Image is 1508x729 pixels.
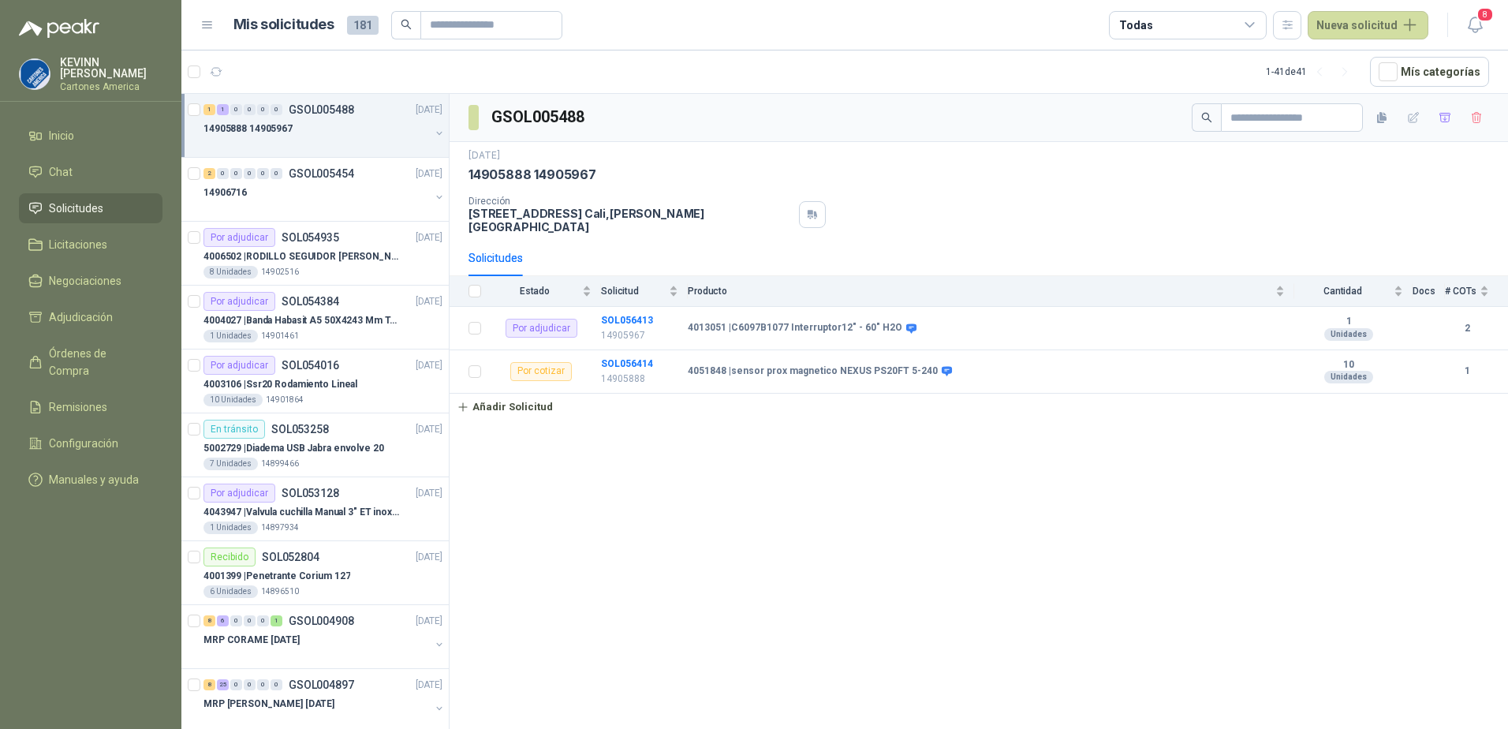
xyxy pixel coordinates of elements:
div: 10 Unidades [203,394,263,406]
p: Cartones America [60,82,162,92]
p: 14906716 [203,185,247,200]
p: [DATE] [416,678,442,693]
p: [DATE] [416,103,442,118]
button: Mís categorías [1370,57,1489,87]
span: Órdenes de Compra [49,345,147,379]
p: 14899466 [261,458,299,470]
b: 1 [1294,316,1403,328]
p: MRP CORAME [DATE] [203,633,300,648]
p: SOL054384 [282,296,339,307]
div: 25 [217,679,229,690]
a: Solicitudes [19,193,162,223]
span: 8 [1476,7,1494,22]
div: 6 Unidades [203,585,258,598]
p: SOL054016 [282,360,339,371]
p: 14901864 [266,394,304,406]
b: 10 [1294,359,1403,372]
a: Por adjudicarSOL054016[DATE] 4003106 |Ssr20 Rodamiento Lineal10 Unidades14901864 [181,350,449,413]
div: 8 Unidades [203,266,258,279]
a: 2 0 0 0 0 0 GSOL005454[DATE] 14906716 [203,164,446,215]
div: 1 Unidades [203,330,258,342]
span: 181 [347,16,379,35]
div: 0 [230,168,242,179]
span: Manuales y ayuda [49,471,139,488]
p: [DATE] [416,614,442,629]
p: 14896510 [261,585,299,598]
th: Solicitud [601,276,688,307]
a: SOL056413 [601,315,653,326]
div: 0 [257,615,269,626]
a: Por adjudicarSOL053128[DATE] 4043947 |Valvula cuchilla Manual 3" ET inox T/LUG1 Unidades14897934 [181,477,449,541]
div: Recibido [203,548,256,566]
p: [DATE] [468,148,500,163]
a: Negociaciones [19,266,162,296]
th: # COTs [1445,276,1508,307]
p: 14905967 [601,328,678,343]
div: 1 - 41 de 41 [1266,59,1357,84]
b: 2 [1445,321,1489,336]
div: 1 [271,615,282,626]
span: Solicitudes [49,200,103,217]
span: search [401,19,412,30]
p: SOL053258 [271,424,329,435]
p: [DATE] [416,230,442,245]
img: Logo peakr [19,19,99,38]
div: 0 [257,168,269,179]
div: 0 [257,679,269,690]
a: Manuales y ayuda [19,465,162,495]
div: 8 [203,615,215,626]
div: Por adjudicar [506,319,577,338]
div: 0 [244,168,256,179]
div: 1 Unidades [203,522,258,534]
div: 0 [244,679,256,690]
a: Configuración [19,428,162,458]
a: Remisiones [19,392,162,422]
p: [STREET_ADDRESS] Cali , [PERSON_NAME][GEOGRAPHIC_DATA] [468,207,793,234]
div: 2 [203,168,215,179]
h1: Mis solicitudes [233,13,334,36]
div: 0 [230,615,242,626]
div: Unidades [1324,328,1373,341]
p: GSOL004908 [289,615,354,626]
a: Órdenes de Compra [19,338,162,386]
p: 4043947 | Valvula cuchilla Manual 3" ET inox T/LUG [203,505,400,520]
a: Adjudicación [19,302,162,332]
div: Solicitudes [468,249,523,267]
span: Remisiones [49,398,107,416]
b: 4013051 | C6097B1077 Interruptor12" - 60" H2O [688,322,902,335]
a: Chat [19,157,162,187]
div: Unidades [1324,371,1373,383]
div: 1 [203,104,215,115]
span: search [1201,112,1212,123]
th: Producto [688,276,1294,307]
p: GSOL005488 [289,104,354,115]
span: Producto [688,286,1272,297]
span: Adjudicación [49,308,113,326]
button: Nueva solicitud [1308,11,1428,39]
th: Cantidad [1294,276,1413,307]
div: 0 [271,168,282,179]
p: [DATE] [416,358,442,373]
span: Configuración [49,435,118,452]
div: 0 [271,679,282,690]
a: Inicio [19,121,162,151]
p: 14902516 [261,266,299,279]
span: Cantidad [1294,286,1390,297]
div: 0 [217,168,229,179]
div: 1 [217,104,229,115]
span: Negociaciones [49,272,121,290]
p: KEVINN [PERSON_NAME] [60,57,162,79]
span: # COTs [1445,286,1476,297]
div: Por cotizar [510,362,572,381]
span: Chat [49,163,73,181]
div: Por adjudicar [203,484,275,503]
p: 4006502 | RODILLO SEGUIDOR [PERSON_NAME] REF. NATV-17-PPA [PERSON_NAME] [203,249,400,264]
p: Dirección [468,196,793,207]
a: SOL056414 [601,358,653,369]
button: Añadir Solicitud [450,394,560,421]
div: Todas [1119,17,1152,34]
p: [DATE] [416,294,442,309]
p: GSOL004897 [289,679,354,690]
img: Company Logo [20,59,50,89]
p: 14905888 [601,372,678,387]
